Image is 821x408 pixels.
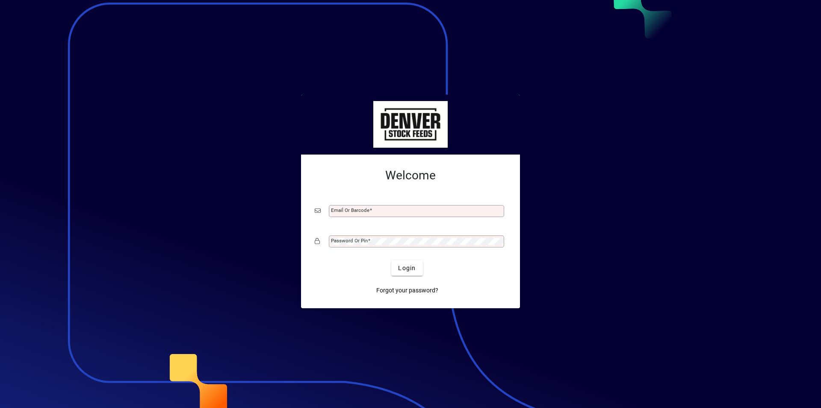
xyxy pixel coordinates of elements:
[398,264,416,273] span: Login
[376,286,438,295] span: Forgot your password?
[373,283,442,298] a: Forgot your password?
[391,260,422,276] button: Login
[331,238,368,244] mat-label: Password or Pin
[331,207,369,213] mat-label: Email or Barcode
[315,168,506,183] h2: Welcome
